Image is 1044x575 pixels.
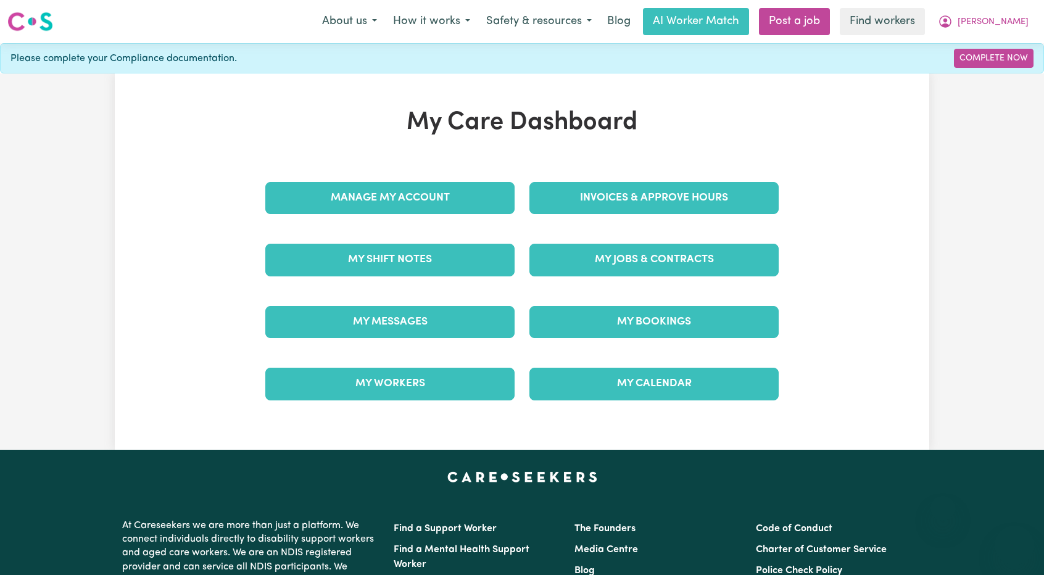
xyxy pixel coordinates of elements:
a: Invoices & Approve Hours [529,182,779,214]
a: My Workers [265,368,515,400]
span: [PERSON_NAME] [958,15,1029,29]
a: Careseekers logo [7,7,53,36]
a: My Calendar [529,368,779,400]
iframe: Button to launch messaging window [995,526,1034,565]
a: My Messages [265,306,515,338]
a: Post a job [759,8,830,35]
a: My Shift Notes [265,244,515,276]
iframe: Close message [930,496,955,521]
a: Find a Mental Health Support Worker [394,545,529,569]
a: AI Worker Match [643,8,749,35]
img: Careseekers logo [7,10,53,33]
h1: My Care Dashboard [258,108,786,138]
a: Find a Support Worker [394,524,497,534]
a: Code of Conduct [756,524,832,534]
button: How it works [385,9,478,35]
span: Please complete your Compliance documentation. [10,51,237,66]
a: Charter of Customer Service [756,545,887,555]
button: My Account [930,9,1037,35]
a: Complete Now [954,49,1034,68]
a: Find workers [840,8,925,35]
a: Careseekers home page [447,472,597,482]
button: About us [314,9,385,35]
a: Media Centre [574,545,638,555]
a: My Bookings [529,306,779,338]
button: Safety & resources [478,9,600,35]
a: The Founders [574,524,636,534]
a: Blog [600,8,638,35]
a: Manage My Account [265,182,515,214]
a: My Jobs & Contracts [529,244,779,276]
